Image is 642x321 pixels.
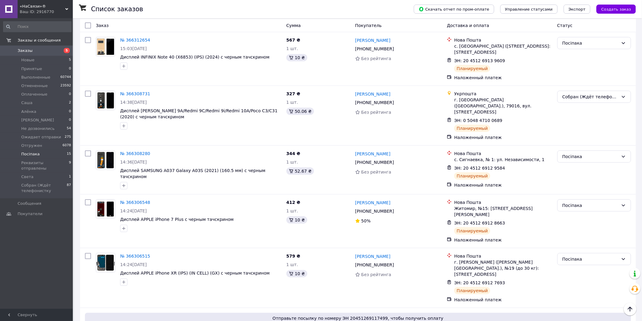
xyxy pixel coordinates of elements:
span: 1 шт. [286,160,298,164]
span: ЭН: 0 5048 4710 0689 [454,118,502,123]
span: 1 шт. [286,100,298,105]
span: 0 [69,117,71,123]
span: 87 [67,183,71,194]
span: 60744 [60,75,71,80]
div: [PHONE_NUMBER] [354,261,395,269]
span: 0 [69,109,71,114]
span: Управление статусами [505,7,553,12]
span: Cаша [21,100,32,106]
div: 52.67 ₴ [286,167,314,175]
div: Планируемый [454,227,490,235]
span: [PERSON_NAME] [21,117,54,123]
div: Нова Пошта [454,253,552,259]
div: [PHONE_NUMBER] [354,207,395,215]
span: ЭН: 20 4512 6912 9584 [454,166,505,171]
span: 50% [361,218,371,223]
img: Фото товару [96,253,115,272]
a: [PERSON_NAME] [355,253,390,259]
span: Заказ [96,23,109,28]
span: ЭН: 20 4512 6912 8663 [454,221,505,225]
div: г. [PERSON_NAME] ([PERSON_NAME][GEOGRAPHIC_DATA].), №19 (до 30 кг): [STREET_ADDRESS] [454,259,552,277]
span: «НаСвязи»® [20,4,65,9]
span: 6078 [63,143,71,148]
button: Управление статусами [500,5,558,14]
a: № 366306515 [120,254,150,258]
div: Наложенный платеж [454,297,552,303]
div: Планируемый [454,125,490,132]
h1: Список заказов [91,5,143,13]
div: Ваш ID: 2916770 [20,9,73,15]
div: Нова Пошта [454,150,552,157]
div: Посіпака [563,40,619,46]
span: Без рейтинга [361,170,391,174]
span: Новые [21,57,35,63]
div: Посіпака [563,153,619,160]
div: 10 ₴ [286,216,307,224]
img: Фото товару [96,200,115,218]
a: Дисплей SAMSUNG A037 Galaxy A03S (2021) (160.5 мм) с черным тачскрином [120,168,265,179]
span: Статус [557,23,573,28]
span: Заказы и сообщения [18,38,61,43]
a: [PERSON_NAME] [355,37,390,43]
a: [PERSON_NAME] [355,200,390,206]
span: 5 [69,57,71,63]
div: Наложенный платеж [454,237,552,243]
img: Фото товару [96,37,115,56]
span: Отгружен [21,143,42,148]
span: Принятые [21,66,42,72]
span: Света [21,174,33,180]
span: Покупатели [18,211,42,217]
span: 0 [69,66,71,72]
a: Фото товару [96,199,115,219]
span: Сообщения [18,201,41,206]
span: 344 ₴ [286,151,300,156]
div: Наложенный платеж [454,75,552,81]
span: Покупатель [355,23,382,28]
a: Дисплей APPLE iPhone XR (IPS) (IN CELL) (GX) с черным тачскрином [120,271,270,275]
div: 10 ₴ [286,270,307,277]
span: Доставка и оплата [447,23,489,28]
div: Наложенный платеж [454,134,552,140]
button: Наверх [624,303,637,316]
span: 15:03[DATE] [120,46,147,51]
div: [PHONE_NUMBER] [354,98,395,107]
div: Нова Пошта [454,37,552,43]
div: 50.06 ₴ [286,108,314,115]
span: 2 [69,100,71,106]
input: Поиск [3,21,72,32]
a: Фото товару [96,91,115,110]
span: Дисплей [PERSON_NAME] 9A/Redmi 9C/Redmi 9i/Redmi 10A/Poco C3/C31 (2020) с черным тачскрином [120,108,278,119]
a: Дисплей APPLE iPhone 7 Plus с черным тачскрином [120,217,234,222]
div: Планируемый [454,65,490,72]
div: Собран (Ждёт телефонистку [563,93,619,100]
span: Сумма [286,23,301,28]
div: Посіпака [563,256,619,262]
img: Фото товару [96,151,115,170]
div: Планируемый [454,172,490,180]
a: № 366312654 [120,38,150,42]
a: [PERSON_NAME] [355,151,390,157]
span: 579 ₴ [286,254,300,258]
div: Нова Пошта [454,199,552,205]
button: Экспорт [564,5,590,14]
span: 14:24[DATE] [120,208,147,213]
span: ЭН: 20 4512 6912 7693 [454,280,505,285]
div: г. [GEOGRAPHIC_DATA] ([GEOGRAPHIC_DATA].), 79016, вул. [STREET_ADDRESS] [454,97,552,115]
a: Фото товару [96,253,115,272]
a: № 366308280 [120,151,150,156]
div: Житомир, №15: [STREET_ADDRESS][PERSON_NAME] [454,205,552,218]
span: 23592 [60,83,71,89]
span: Оплаченные [21,92,47,97]
span: 1 шт. [286,46,298,51]
div: [PHONE_NUMBER] [354,158,395,167]
span: Реквизиты отправлены [21,160,69,171]
a: № 366306548 [120,200,150,205]
div: Планируемый [454,287,490,294]
span: 14:24[DATE] [120,262,147,267]
span: 567 ₴ [286,38,300,42]
span: Экспорт [569,7,586,12]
